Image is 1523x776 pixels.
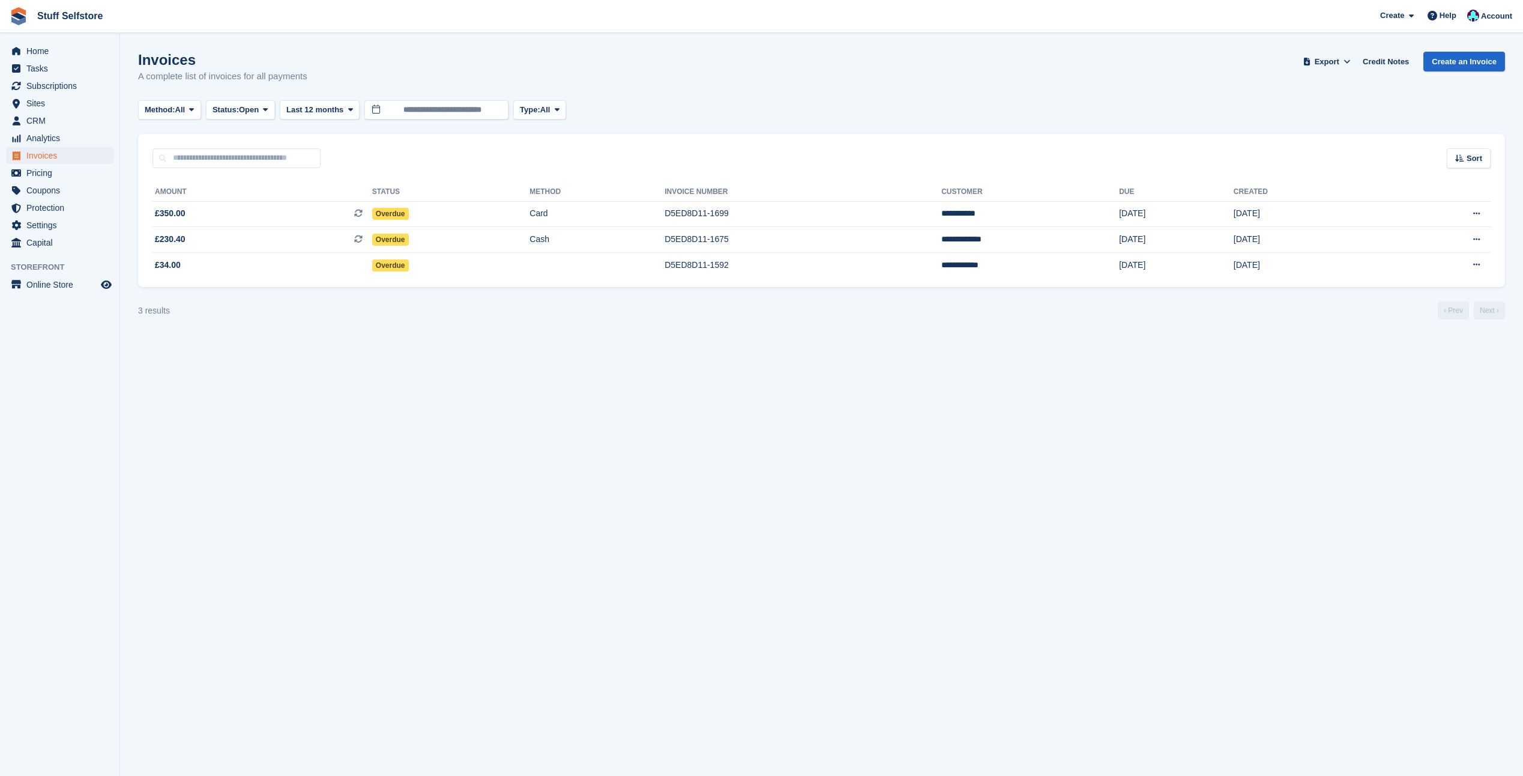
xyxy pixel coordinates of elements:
[6,165,113,181] a: menu
[26,217,98,234] span: Settings
[372,183,529,202] th: Status
[138,52,307,68] h1: Invoices
[513,100,566,120] button: Type: All
[529,227,665,253] td: Cash
[1380,10,1404,22] span: Create
[26,112,98,129] span: CRM
[10,7,28,25] img: stora-icon-8386f47178a22dfd0bd8f6a31ec36ba5ce8667c1dd55bd0f319d3a0aa187defe.svg
[1474,302,1505,320] a: Next
[99,277,113,292] a: Preview store
[1440,10,1456,22] span: Help
[26,95,98,112] span: Sites
[529,201,665,227] td: Card
[1358,52,1414,71] a: Credit Notes
[138,305,170,317] div: 3 results
[26,60,98,77] span: Tasks
[665,183,941,202] th: Invoice Number
[1234,183,1382,202] th: Created
[520,104,540,116] span: Type:
[6,147,113,164] a: menu
[1234,252,1382,277] td: [DATE]
[1315,56,1339,68] span: Export
[372,234,409,246] span: Overdue
[286,104,343,116] span: Last 12 months
[155,259,181,271] span: £34.00
[372,208,409,220] span: Overdue
[6,217,113,234] a: menu
[11,261,119,273] span: Storefront
[26,165,98,181] span: Pricing
[155,233,185,246] span: £230.40
[1119,183,1234,202] th: Due
[6,276,113,293] a: menu
[26,147,98,164] span: Invoices
[1438,302,1469,320] a: Previous
[26,43,98,59] span: Home
[1467,10,1479,22] img: Simon Gardner
[529,183,665,202] th: Method
[6,112,113,129] a: menu
[26,276,98,293] span: Online Store
[6,182,113,199] a: menu
[6,60,113,77] a: menu
[26,234,98,251] span: Capital
[6,77,113,94] a: menu
[1467,153,1482,165] span: Sort
[175,104,185,116] span: All
[155,207,185,220] span: £350.00
[6,95,113,112] a: menu
[6,234,113,251] a: menu
[665,227,941,253] td: D5ED8D11-1675
[26,199,98,216] span: Protection
[372,259,409,271] span: Overdue
[540,104,550,116] span: All
[1481,10,1512,22] span: Account
[1119,252,1234,277] td: [DATE]
[6,130,113,147] a: menu
[1119,201,1234,227] td: [DATE]
[152,183,372,202] th: Amount
[280,100,360,120] button: Last 12 months
[239,104,259,116] span: Open
[6,43,113,59] a: menu
[213,104,239,116] span: Status:
[1300,52,1353,71] button: Export
[32,6,107,26] a: Stuff Selfstore
[138,100,201,120] button: Method: All
[26,130,98,147] span: Analytics
[26,182,98,199] span: Coupons
[1234,201,1382,227] td: [DATE]
[206,100,275,120] button: Status: Open
[138,70,307,83] p: A complete list of invoices for all payments
[1423,52,1505,71] a: Create an Invoice
[145,104,175,116] span: Method:
[665,201,941,227] td: D5ED8D11-1699
[6,199,113,216] a: menu
[1234,227,1382,253] td: [DATE]
[1119,227,1234,253] td: [DATE]
[665,252,941,277] td: D5ED8D11-1592
[941,183,1119,202] th: Customer
[1435,302,1507,320] nav: Page
[26,77,98,94] span: Subscriptions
